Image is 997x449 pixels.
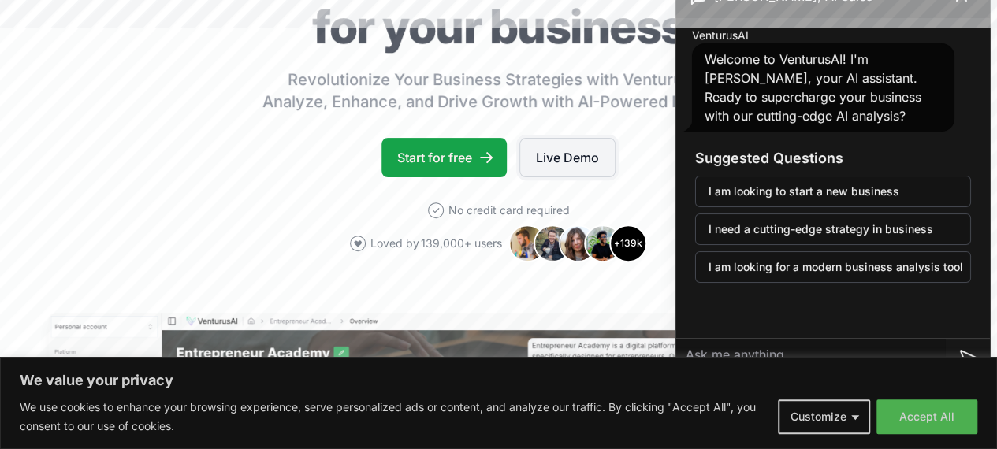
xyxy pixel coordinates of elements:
img: Avatar 1 [508,224,546,262]
img: Avatar 4 [584,224,622,262]
span: VenturusAI [692,28,749,43]
a: Start for free [381,138,507,177]
img: Avatar 2 [534,224,571,262]
button: I need a cutting-edge strategy in business [695,213,971,245]
button: Accept All [876,399,977,434]
img: Avatar 3 [559,224,597,262]
button: I am looking to start a new business [695,176,971,207]
a: Live Demo [519,138,616,177]
span: Welcome to VenturusAI! I'm [PERSON_NAME], your AI assistant. Ready to supercharge your business w... [705,51,921,124]
p: We use cookies to enhance your browsing experience, serve personalized ads or content, and analyz... [20,398,766,436]
button: Customize [778,399,870,434]
button: I am looking for a modern business analysis tool [695,251,971,283]
p: We value your privacy [20,371,977,390]
h3: Suggested Questions [695,147,971,169]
